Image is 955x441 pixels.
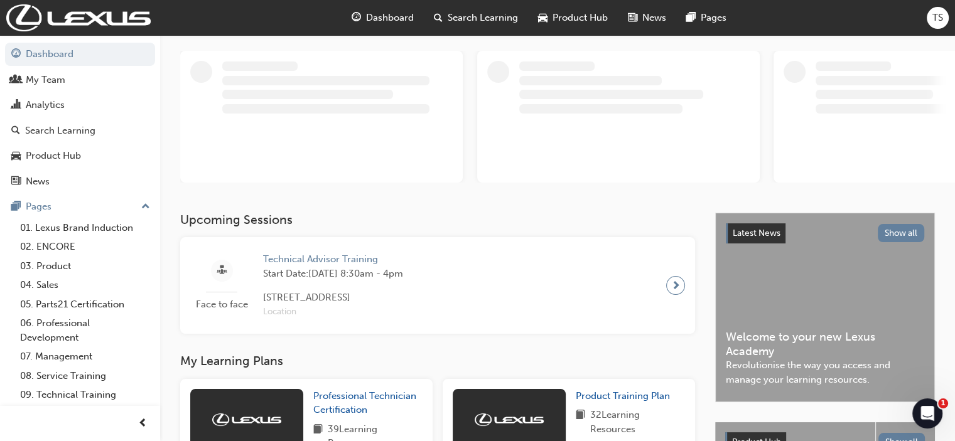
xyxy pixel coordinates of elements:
[263,290,403,305] span: [STREET_ADDRESS]
[912,398,942,428] iframe: Intercom live chat
[25,124,95,138] div: Search Learning
[15,275,155,295] a: 04. Sales
[576,390,670,401] span: Product Training Plan
[15,347,155,366] a: 07. Management
[938,398,948,408] span: 1
[538,10,548,26] span: car-icon
[352,10,361,26] span: guage-icon
[366,11,414,25] span: Dashboard
[26,149,81,163] div: Product Hub
[141,199,150,215] span: up-icon
[628,10,637,26] span: news-icon
[26,199,51,214] div: Pages
[5,93,155,117] a: Analytics
[576,408,585,436] span: book-icon
[726,330,924,358] span: Welcome to your new Lexus Academy
[212,413,281,426] img: Trak
[5,195,155,218] button: Pages
[11,151,21,162] span: car-icon
[26,73,65,87] div: My Team
[932,11,943,25] span: TS
[676,5,736,31] a: pages-iconPages
[190,247,685,324] a: Face to faceTechnical Advisor TrainingStart Date:[DATE] 8:30am - 4pm[STREET_ADDRESS]Location
[5,119,155,142] a: Search Learning
[180,213,695,227] h3: Upcoming Sessions
[590,408,685,436] span: 32 Learning Resources
[342,5,424,31] a: guage-iconDashboard
[6,4,151,31] img: Trak
[733,228,780,238] span: Latest News
[927,7,949,29] button: TS
[701,11,726,25] span: Pages
[263,267,403,281] span: Start Date: [DATE] 8:30am - 4pm
[726,223,924,243] a: Latest NewsShow all
[263,252,403,267] span: Technical Advisor Training
[553,11,608,25] span: Product Hub
[671,277,681,294] span: next-icon
[878,224,925,242] button: Show all
[15,257,155,276] a: 03. Product
[5,40,155,195] button: DashboardMy TeamAnalyticsSearch LearningProduct HubNews
[15,218,155,238] a: 01. Lexus Brand Induction
[448,11,518,25] span: Search Learning
[434,10,443,26] span: search-icon
[11,125,20,137] span: search-icon
[5,68,155,92] a: My Team
[15,295,155,314] a: 05. Parts21 Certification
[11,75,21,86] span: people-icon
[5,170,155,193] a: News
[576,389,675,403] a: Product Training Plan
[26,98,65,112] div: Analytics
[313,390,416,416] span: Professional Technician Certification
[15,314,155,347] a: 06. Professional Development
[424,5,528,31] a: search-iconSearch Learning
[11,49,21,60] span: guage-icon
[263,305,403,319] span: Location
[726,358,924,386] span: Revolutionise the way you access and manage your learning resources.
[217,263,227,279] span: sessionType_FACE_TO_FACE-icon
[5,43,155,66] a: Dashboard
[528,5,618,31] a: car-iconProduct Hub
[11,201,21,213] span: pages-icon
[15,366,155,386] a: 08. Service Training
[138,416,148,432] span: prev-icon
[715,213,935,402] a: Latest NewsShow allWelcome to your new Lexus AcademyRevolutionise the way you access and manage y...
[642,11,666,25] span: News
[11,100,21,111] span: chart-icon
[15,405,155,424] a: 10. TUNE Rev-Up Training
[15,237,155,257] a: 02. ENCORE
[26,174,50,189] div: News
[5,144,155,167] a: Product Hub
[618,5,676,31] a: news-iconNews
[313,389,423,417] a: Professional Technician Certification
[190,297,253,312] span: Face to face
[475,413,544,426] img: Trak
[11,176,21,188] span: news-icon
[15,385,155,405] a: 09. Technical Training
[180,354,695,368] h3: My Learning Plans
[686,10,696,26] span: pages-icon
